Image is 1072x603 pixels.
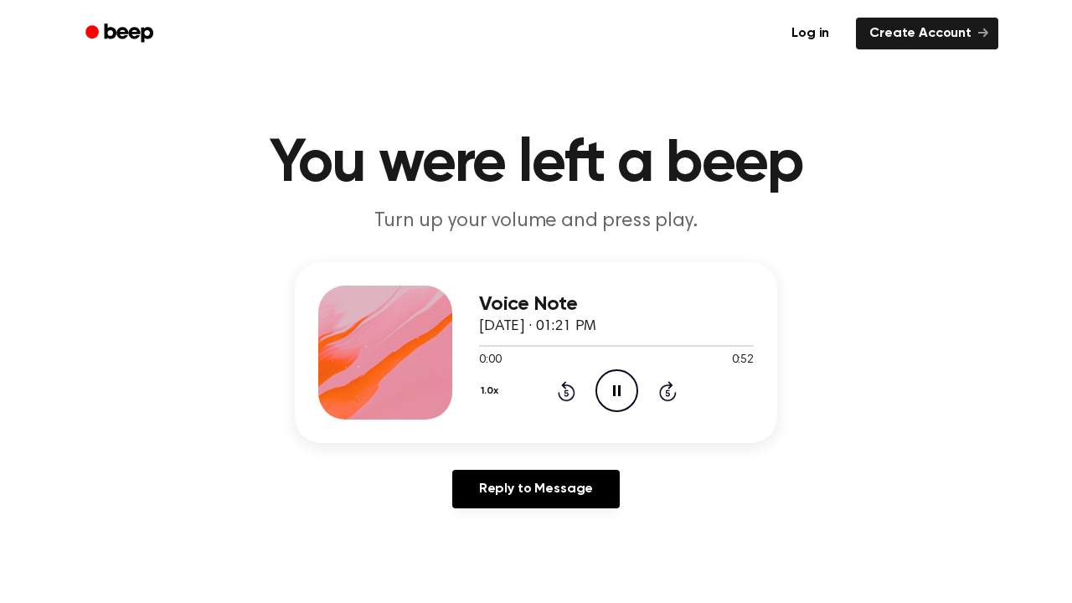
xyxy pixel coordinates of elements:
[732,352,754,369] span: 0:52
[452,470,620,508] a: Reply to Message
[479,352,501,369] span: 0:00
[479,319,596,334] span: [DATE] · 01:21 PM
[107,134,965,194] h1: You were left a beep
[214,208,858,235] p: Turn up your volume and press play.
[74,18,168,50] a: Beep
[775,14,846,53] a: Log in
[479,377,504,405] button: 1.0x
[479,293,754,316] h3: Voice Note
[856,18,998,49] a: Create Account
